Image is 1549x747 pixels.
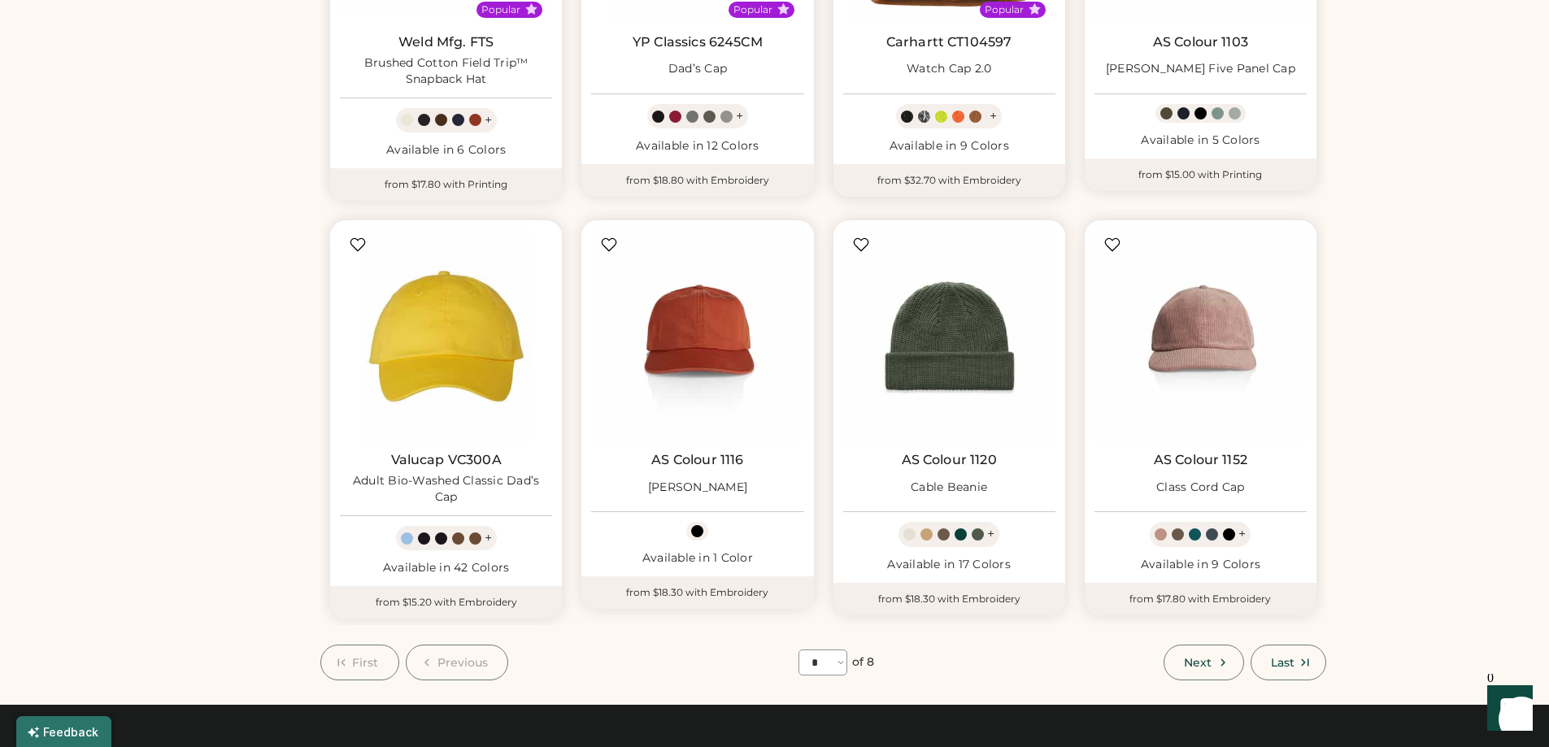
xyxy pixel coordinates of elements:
div: from $17.80 with Printing [330,168,562,201]
div: + [736,107,743,125]
div: Available in 42 Colors [340,560,552,576]
div: Available in 1 Color [591,550,803,567]
div: of 8 [852,654,874,671]
div: from $18.80 with Embroidery [581,164,813,197]
div: Popular [985,3,1024,16]
div: [PERSON_NAME] Five Panel Cap [1106,61,1295,77]
div: + [990,107,997,125]
span: Last [1271,657,1294,668]
div: Available in 12 Colors [591,138,803,154]
button: Next [1164,645,1243,680]
iframe: Front Chat [1472,674,1542,744]
span: First [352,657,379,668]
div: + [1238,525,1246,543]
a: AS Colour 1120 [902,452,997,468]
div: from $17.80 with Embroidery [1085,583,1316,615]
img: AS Colour 1116 James Cap [591,230,803,442]
button: Popular Style [1029,3,1041,15]
div: + [987,525,994,543]
img: Valucap VC300A Adult Bio-Washed Classic Dad’s Cap [340,230,552,442]
div: [PERSON_NAME] [648,480,747,496]
a: AS Colour 1116 [651,452,743,468]
div: Available in 9 Colors [843,138,1055,154]
button: Last [1251,645,1326,680]
img: AS Colour 1152 Class Cord Cap [1094,230,1307,442]
div: Brushed Cotton Field Trip™ Snapback Hat [340,55,552,88]
img: AS Colour 1120 Cable Beanie [843,230,1055,442]
div: Available in 5 Colors [1094,132,1307,149]
a: AS Colour 1152 [1154,452,1247,468]
div: Popular [733,3,772,16]
a: YP Classics 6245CM [633,34,763,50]
div: from $15.20 with Embroidery [330,586,562,619]
div: from $32.70 with Embroidery [833,164,1065,197]
a: Weld Mfg. FTS [398,34,494,50]
span: Previous [437,657,489,668]
div: from $18.30 with Embroidery [833,583,1065,615]
div: Dad’s Cap [668,61,727,77]
button: Popular Style [777,3,790,15]
div: Watch Cap 2.0 [907,61,991,77]
div: Available in 17 Colors [843,557,1055,573]
button: Popular Style [525,3,537,15]
div: Adult Bio-Washed Classic Dad’s Cap [340,473,552,506]
div: Cable Beanie [911,480,987,496]
div: + [485,529,492,547]
a: Carhartt CT104597 [886,34,1012,50]
div: Class Cord Cap [1156,480,1245,496]
a: AS Colour 1103 [1153,34,1248,50]
div: Popular [481,3,520,16]
button: Previous [406,645,509,680]
div: Available in 6 Colors [340,142,552,159]
div: Available in 9 Colors [1094,557,1307,573]
a: Valucap VC300A [391,452,502,468]
span: Next [1184,657,1212,668]
div: from $18.30 with Embroidery [581,576,813,609]
div: + [485,111,492,129]
button: First [320,645,399,680]
div: from $15.00 with Printing [1085,159,1316,191]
